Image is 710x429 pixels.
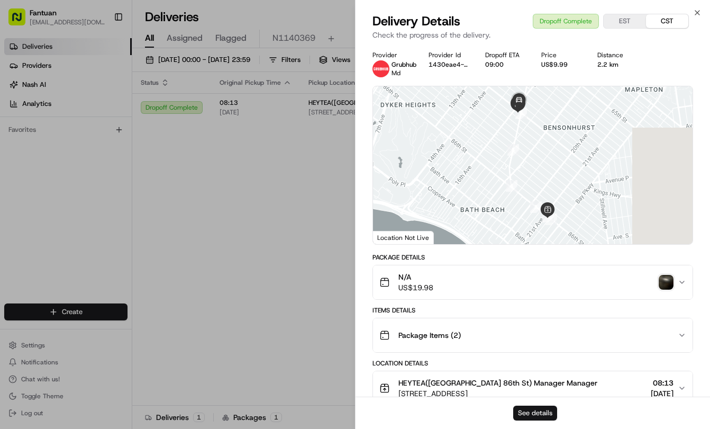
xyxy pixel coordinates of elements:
[513,406,557,421] button: See details
[372,30,693,40] p: Check the progress of the delivery.
[597,51,636,59] div: Distance
[515,108,527,119] div: 6
[11,101,30,120] img: 1736555255976-a54dd68f-1ca7-489b-9aae-adbdc363a1c4
[429,51,468,59] div: Provider Id
[88,193,92,201] span: •
[105,263,128,271] span: Pylon
[651,378,673,388] span: 08:13
[398,378,597,388] span: HEYTEA([GEOGRAPHIC_DATA] 86th St) Manager Manager
[507,144,519,156] div: 5
[373,318,693,352] button: Package Items (2)
[398,330,461,341] span: Package Items ( 2 )
[100,237,170,247] span: API Documentation
[180,104,193,117] button: Start new chat
[22,101,41,120] img: 8571987876998_91fb9ceb93ad5c398215_72.jpg
[372,253,693,262] div: Package Details
[659,275,673,290] img: photo_proof_of_delivery image
[541,51,580,59] div: Price
[21,165,30,173] img: 1736555255976-a54dd68f-1ca7-489b-9aae-adbdc363a1c4
[485,60,524,69] div: 09:00
[21,237,81,247] span: Knowledge Base
[11,183,28,200] img: Asif Zaman Khan
[48,101,174,112] div: Start new chat
[11,154,28,171] img: Asif Zaman Khan
[372,60,389,77] img: 5e692f75ce7d37001a5d71f1
[48,112,145,120] div: We're available if you need us!
[485,51,524,59] div: Dropoff ETA
[11,42,193,59] p: Welcome 👋
[11,138,71,146] div: Past conversations
[88,164,92,173] span: •
[373,231,434,244] div: Location Not Live
[398,282,433,293] span: US$19.98
[651,388,673,399] span: [DATE]
[372,51,412,59] div: Provider
[21,193,30,202] img: 1736555255976-a54dd68f-1ca7-489b-9aae-adbdc363a1c4
[392,69,400,77] span: Md
[597,60,636,69] div: 2.2 km
[429,60,468,69] button: 1430eae4-0b32-52b9-b6b5-e83d8731e769
[33,164,86,173] span: [PERSON_NAME]
[530,201,542,213] div: 3
[398,272,433,282] span: N/A
[646,14,688,28] button: CST
[373,371,693,405] button: HEYTEA([GEOGRAPHIC_DATA] 86th St) Manager Manager[STREET_ADDRESS]08:13[DATE]
[604,14,646,28] button: EST
[94,164,119,173] span: 8月15日
[94,193,119,201] span: 8月14日
[541,60,580,69] div: US$9.99
[164,136,193,148] button: See all
[11,11,32,32] img: Nash
[398,388,597,399] span: [STREET_ADDRESS]
[11,238,19,246] div: 📗
[392,60,416,69] span: Grubhub
[33,193,86,201] span: [PERSON_NAME]
[372,306,693,315] div: Items Details
[372,13,460,30] span: Delivery Details
[372,359,693,368] div: Location Details
[85,233,174,252] a: 💻API Documentation
[506,180,517,192] div: 4
[6,233,85,252] a: 📗Knowledge Base
[373,265,693,299] button: N/AUS$19.98photo_proof_of_delivery image
[75,262,128,271] a: Powered byPylon
[89,238,98,246] div: 💻
[28,68,175,79] input: Clear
